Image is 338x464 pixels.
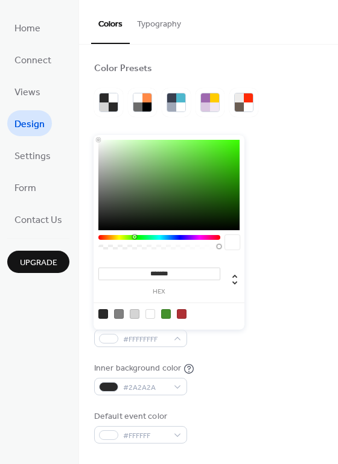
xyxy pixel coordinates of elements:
span: #FFFFFF [123,430,168,442]
label: hex [98,289,220,295]
div: rgb(174, 48, 52) [177,309,187,319]
span: Settings [14,147,51,166]
button: Upgrade [7,251,69,273]
div: Color Presets [94,63,152,75]
div: rgb(42, 42, 42) [98,309,108,319]
span: Connect [14,51,51,70]
span: Contact Us [14,211,62,230]
div: Default event color [94,410,185,423]
span: Design [14,115,45,134]
div: Inner background color [94,362,181,375]
a: Settings [7,142,58,168]
a: Contact Us [7,206,69,232]
a: Views [7,78,48,104]
span: Views [14,83,40,102]
a: Form [7,174,43,200]
span: #2A2A2A [123,381,168,394]
span: #FFFFFFFF [123,333,168,346]
span: Upgrade [20,257,57,269]
div: rgb(213, 213, 213) [130,309,139,319]
div: rgb(128, 128, 128) [114,309,124,319]
a: Design [7,110,52,136]
a: Home [7,14,48,40]
span: Home [14,19,40,38]
div: rgb(255, 255, 255) [145,309,155,319]
a: Connect [7,46,59,72]
div: rgb(68, 145, 45) [161,309,171,319]
span: Form [14,179,36,198]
